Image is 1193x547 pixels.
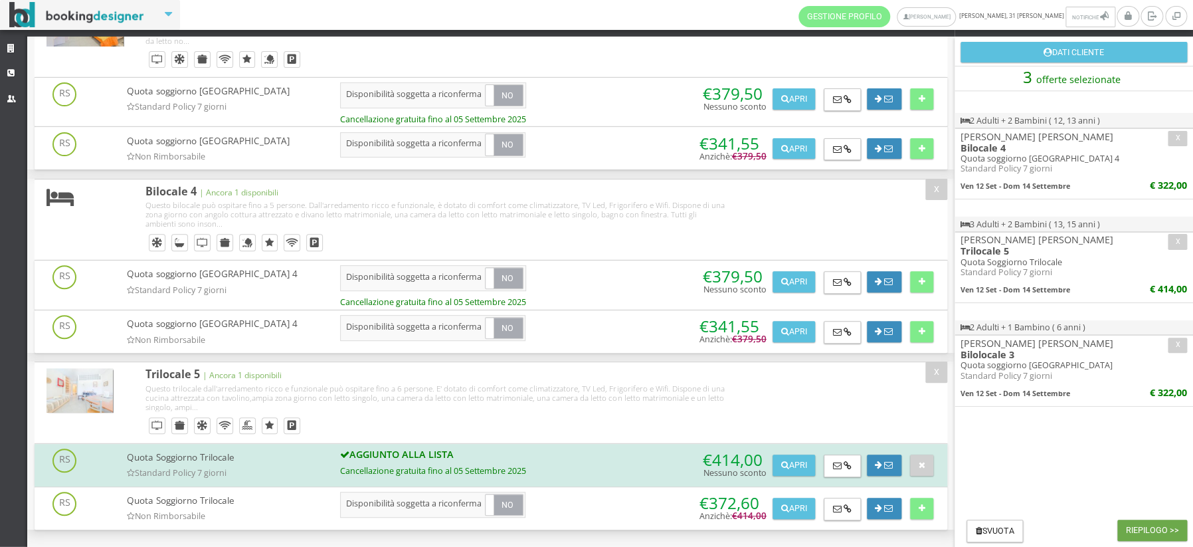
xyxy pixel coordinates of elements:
span: 2 Adulti + 2 Bambini ( 12, 13 anni ) [961,115,1100,126]
button: Riepilogo >> [1117,520,1187,541]
b: € 322,00 [1150,386,1187,399]
h4: [PERSON_NAME] [PERSON_NAME] [961,131,1187,142]
h5: Standard Policy 7 giorni [961,164,1187,173]
b: Ven 12 Set - Dom 14 Settembre [961,284,1070,294]
h4: [PERSON_NAME] [PERSON_NAME] [961,338,1187,349]
img: BookingDesigner.com [9,2,144,28]
h4: [PERSON_NAME] [PERSON_NAME] [961,234,1187,245]
b: € 414,00 [1150,282,1187,295]
h5: Quota soggiorno [GEOGRAPHIC_DATA] 4 [961,154,1187,164]
span: [PERSON_NAME], 31 [PERSON_NAME] [798,6,1117,27]
button: Dati Cliente [961,42,1187,63]
b: Bilocale 4 [961,142,1006,154]
button: Notifiche [1065,7,1115,27]
b: € 322,00 [1150,179,1187,191]
span: 3 Adulti + 2 Bambini ( 13, 15 anni ) [961,219,1100,230]
h5: Standard Policy 7 giorni [961,267,1187,277]
span: 3 [1023,66,1032,88]
span: offerte selezionate [1032,69,1125,90]
span: 2 Adulti + 1 Bambino ( 6 anni ) [961,322,1085,333]
h5: Quota soggiorno [GEOGRAPHIC_DATA] [961,360,1187,370]
b: Ven 12 Set - Dom 14 Settembre [961,181,1070,191]
button: x [1168,338,1187,353]
b: Trilocale 5 [961,245,1009,257]
button: x [1168,234,1187,249]
b: Bilolocale 3 [961,348,1014,361]
h5: Standard Policy 7 giorni [961,371,1187,381]
a: [PERSON_NAME] [897,7,956,27]
a: Gestione Profilo [798,6,890,27]
h5: Quota Soggiorno Trilocale [961,257,1187,267]
b: Ven 12 Set - Dom 14 Settembre [961,388,1070,398]
button: x [1168,131,1187,146]
button: Svuota [966,520,1023,542]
